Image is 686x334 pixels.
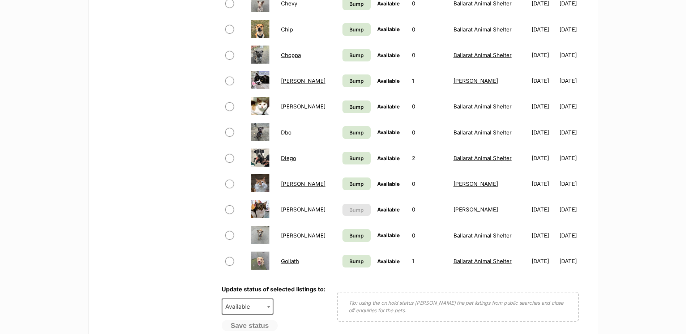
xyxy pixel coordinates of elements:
[222,301,257,312] span: Available
[377,103,400,110] span: Available
[453,52,512,59] a: Ballarat Animal Shelter
[342,23,371,36] a: Bump
[409,249,449,274] td: 1
[342,49,371,61] a: Bump
[409,146,449,171] td: 2
[559,120,589,145] td: [DATE]
[349,206,364,214] span: Bump
[559,68,589,93] td: [DATE]
[281,26,293,33] a: Chip
[222,286,325,293] label: Update status of selected listings to:
[281,155,296,162] a: Diego
[559,249,589,274] td: [DATE]
[349,180,364,188] span: Bump
[559,171,589,196] td: [DATE]
[349,232,364,239] span: Bump
[377,181,400,187] span: Available
[281,206,325,213] a: [PERSON_NAME]
[349,26,364,33] span: Bump
[529,43,559,68] td: [DATE]
[409,197,449,222] td: 0
[377,26,400,32] span: Available
[529,223,559,248] td: [DATE]
[281,232,325,239] a: [PERSON_NAME]
[409,120,449,145] td: 0
[453,26,512,33] a: Ballarat Animal Shelter
[281,258,299,265] a: Goliath
[453,77,498,84] a: [PERSON_NAME]
[559,223,589,248] td: [DATE]
[342,152,371,164] a: Bump
[349,257,364,265] span: Bump
[529,17,559,42] td: [DATE]
[529,146,559,171] td: [DATE]
[342,255,371,267] a: Bump
[222,320,278,331] button: Save status
[559,94,589,119] td: [DATE]
[281,180,325,187] a: [PERSON_NAME]
[349,77,364,85] span: Bump
[559,197,589,222] td: [DATE]
[409,43,449,68] td: 0
[281,52,301,59] a: Choppa
[409,68,449,93] td: 1
[529,249,559,274] td: [DATE]
[559,17,589,42] td: [DATE]
[453,258,512,265] a: Ballarat Animal Shelter
[342,177,371,190] a: Bump
[349,51,364,59] span: Bump
[281,129,291,136] a: Dbo
[349,129,364,136] span: Bump
[559,146,589,171] td: [DATE]
[377,155,400,161] span: Available
[377,206,400,213] span: Available
[409,94,449,119] td: 0
[349,103,364,111] span: Bump
[349,299,567,314] p: Tip: using the on hold status [PERSON_NAME] the pet listings from public searches and close off e...
[409,171,449,196] td: 0
[342,126,371,139] a: Bump
[453,232,512,239] a: Ballarat Animal Shelter
[281,103,325,110] a: [PERSON_NAME]
[529,120,559,145] td: [DATE]
[453,180,498,187] a: [PERSON_NAME]
[377,52,400,58] span: Available
[281,77,325,84] a: [PERSON_NAME]
[453,129,512,136] a: Ballarat Animal Shelter
[453,103,512,110] a: Ballarat Animal Shelter
[342,100,371,113] a: Bump
[453,155,512,162] a: Ballarat Animal Shelter
[377,78,400,84] span: Available
[377,129,400,135] span: Available
[222,299,274,314] span: Available
[409,223,449,248] td: 0
[342,204,371,216] button: Bump
[342,229,371,242] a: Bump
[377,258,400,264] span: Available
[377,232,400,238] span: Available
[529,94,559,119] td: [DATE]
[529,68,559,93] td: [DATE]
[453,206,498,213] a: [PERSON_NAME]
[349,154,364,162] span: Bump
[559,43,589,68] td: [DATE]
[342,74,371,87] a: Bump
[529,197,559,222] td: [DATE]
[409,17,449,42] td: 0
[529,171,559,196] td: [DATE]
[377,0,400,7] span: Available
